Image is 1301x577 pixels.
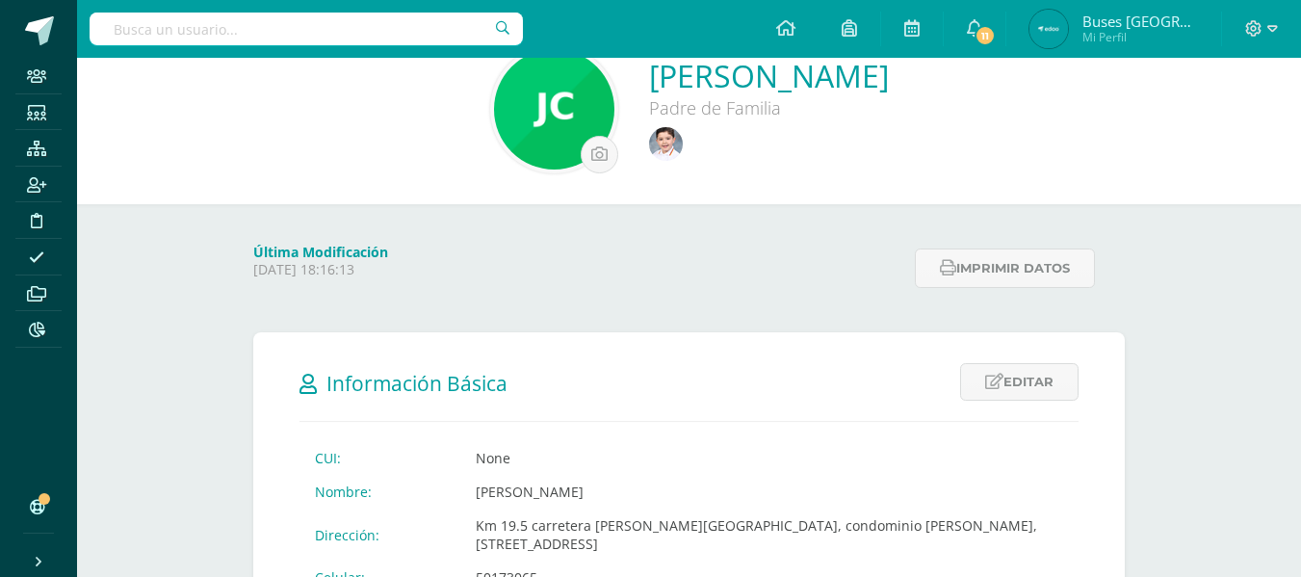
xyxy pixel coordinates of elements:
span: Mi Perfil [1082,29,1198,45]
td: Nombre: [299,475,460,509]
td: Dirección: [299,509,460,561]
td: None [460,441,1079,475]
img: c533ae5fba52e602226eb9595989a279.png [494,49,614,170]
span: Información Básica [326,370,507,397]
img: b0bc717a6e99fb3389e520b705074cd0.png [649,127,683,161]
button: Imprimir datos [915,249,1095,288]
p: [DATE] 18:16:13 [253,261,903,278]
td: [PERSON_NAME] [460,475,1079,509]
a: Editar [960,363,1079,401]
a: [PERSON_NAME] [649,55,889,96]
img: fc6c33b0aa045aa3213aba2fdb094e39.png [1029,10,1068,48]
input: Busca un usuario... [90,13,523,45]
span: Buses [GEOGRAPHIC_DATA] [1082,12,1198,31]
td: CUI: [299,441,460,475]
h4: Última Modificación [253,243,903,261]
td: Km 19.5 carretera [PERSON_NAME][GEOGRAPHIC_DATA], condominio [PERSON_NAME], [STREET_ADDRESS] [460,509,1079,561]
div: Padre de Familia [649,96,889,119]
span: 11 [975,25,996,46]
